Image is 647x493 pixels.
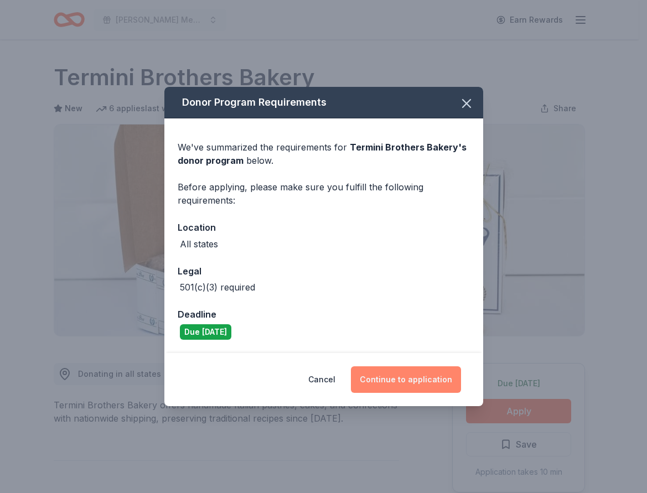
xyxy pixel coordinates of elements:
div: All states [180,237,218,251]
div: Location [178,220,470,235]
button: Cancel [308,366,335,393]
div: Legal [178,264,470,278]
div: Donor Program Requirements [164,87,483,118]
div: Due [DATE] [180,324,231,340]
div: Before applying, please make sure you fulfill the following requirements: [178,180,470,207]
div: Deadline [178,307,470,321]
button: Continue to application [351,366,461,393]
div: We've summarized the requirements for below. [178,141,470,167]
div: 501(c)(3) required [180,281,255,294]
